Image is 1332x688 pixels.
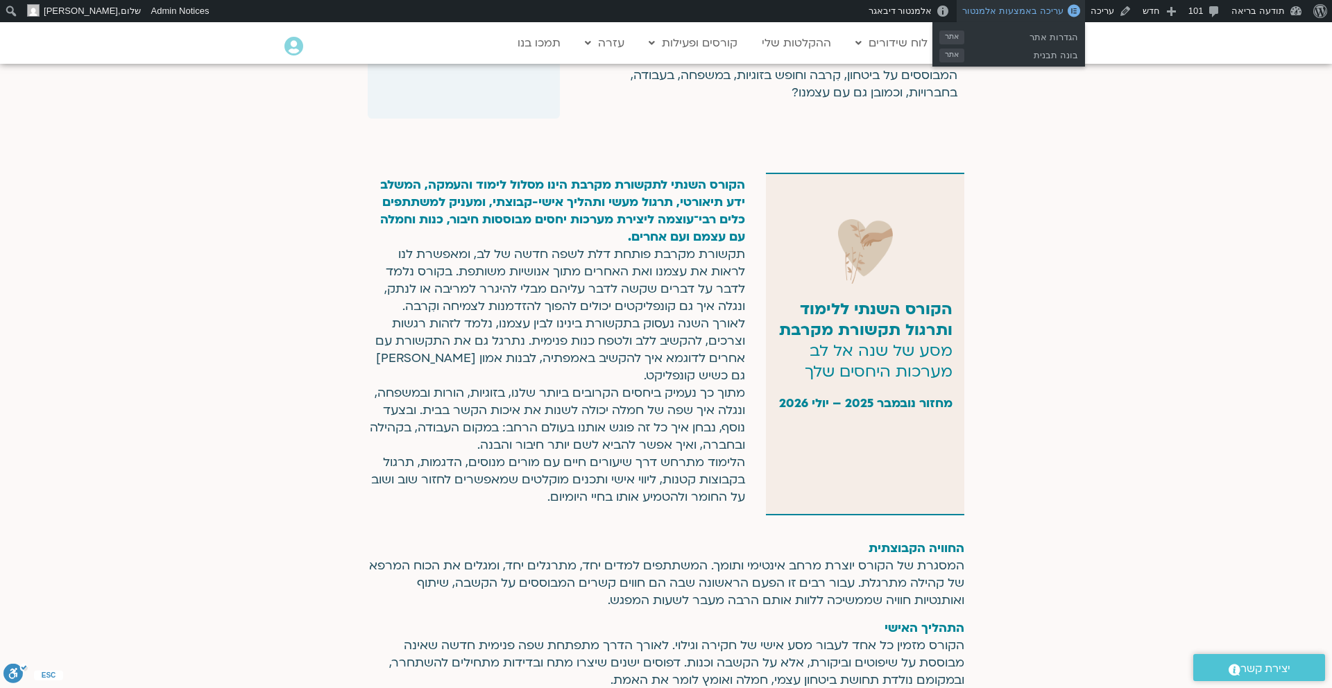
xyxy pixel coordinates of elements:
[848,30,934,56] a: לוח שידורים
[885,620,964,636] b: התהליך האישי
[380,177,745,245] span: הקורס השנתי לתקשורת מקרבת הינו מסלול לימוד והעמקה, המשלב ידע תיאורטי, תרגול מעשי ותהליך אישי-קבוצ...
[1240,660,1290,678] span: יצירת קשר
[1193,654,1325,681] a: יצירת קשר
[44,6,118,16] span: [PERSON_NAME]
[642,30,744,56] a: קורסים ופעילות
[939,31,964,44] span: אתר
[778,299,952,382] p: מסע של שנה אל לב מערכות היחסים שלך
[964,44,1078,62] span: בונה תבנית
[939,49,964,62] span: אתר
[578,30,631,56] a: עזרה
[869,540,964,556] b: החוויה הקבוצתית
[964,26,1078,44] span: הגדרות אתר
[368,540,964,609] p: המסגרת של הקורס יוצרת מרחב אינטימי ותומך. המשתתפים למדים יחד, מתרגלים יחד, ומגלים את הכוח המרפא ש...
[932,26,1085,44] a: הגדרות אתראתר
[962,6,1063,16] span: עריכה באמצעות אלמנטור
[778,393,952,414] p: מחזור נובמבר 2025 – יולי 2026
[779,319,953,341] strong: ותרגול תקשורת מקרבת
[800,298,953,320] strong: הקורס השנתי ללימוד
[755,30,838,56] a: ההקלטות שלי
[932,44,1085,62] a: בונה תבניתאתר
[368,176,745,506] p: תקשורת מקרבת פותחת דלת לשפה חדשה של לב, ומאפשרת לנו לראות את עצמנו ואת האחרים מתוך אנושיות משותפת...
[511,30,567,56] a: תמכו בנו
